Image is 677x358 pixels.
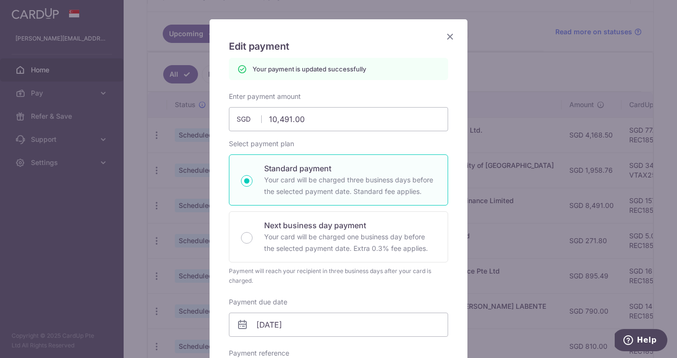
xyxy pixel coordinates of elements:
h5: Edit payment [229,39,448,54]
p: Standard payment [264,163,436,174]
span: SGD [237,114,262,124]
button: Close [444,31,456,42]
label: Select payment plan [229,139,294,149]
p: Next business day payment [264,220,436,231]
p: Your card will be charged three business days before the selected payment date. Standard fee appl... [264,174,436,197]
p: Your payment is updated successfully [253,64,366,74]
input: 0.00 [229,107,448,131]
label: Payment reference [229,348,289,358]
label: Enter payment amount [229,92,301,101]
input: DD / MM / YYYY [229,313,448,337]
label: Payment due date [229,297,287,307]
p: Your card will be charged one business day before the selected payment date. Extra 0.3% fee applies. [264,231,436,254]
div: Payment will reach your recipient in three business days after your card is charged. [229,266,448,286]
iframe: Opens a widget where you can find more information [615,329,667,353]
